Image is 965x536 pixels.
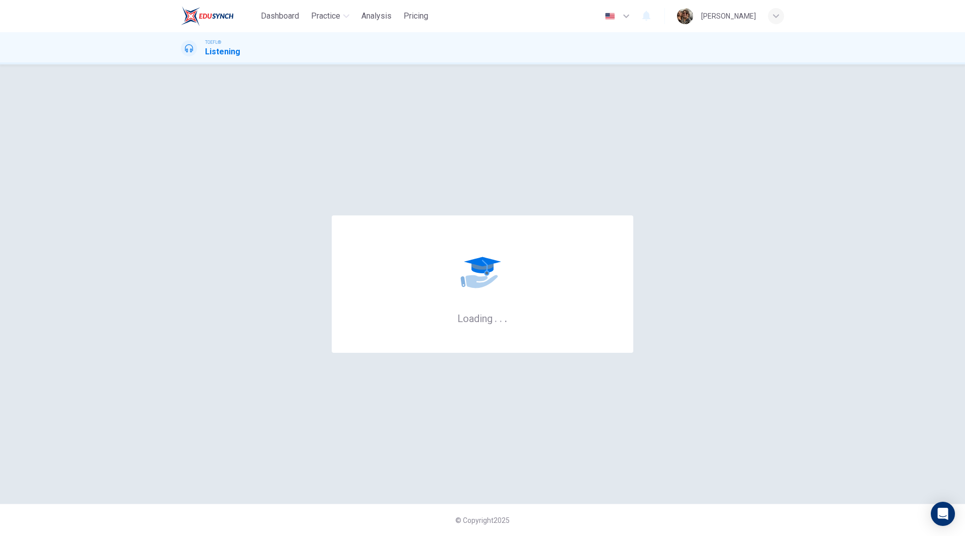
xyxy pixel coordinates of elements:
img: en [604,13,616,20]
button: Analysis [357,7,396,25]
span: © Copyright 2025 [455,516,510,524]
h6: . [504,309,508,326]
span: Analysis [361,10,392,22]
span: Pricing [404,10,428,22]
span: TOEFL® [205,39,221,46]
h6: . [499,309,503,326]
span: Dashboard [261,10,299,22]
img: EduSynch logo [181,6,234,26]
a: EduSynch logo [181,6,257,26]
button: Pricing [400,7,432,25]
div: [PERSON_NAME] [701,10,756,22]
img: Profile picture [677,8,693,24]
h6: . [494,309,498,326]
span: Practice [311,10,340,22]
div: Open Intercom Messenger [931,502,955,526]
button: Dashboard [257,7,303,25]
h6: Loading [457,312,508,325]
h1: Listening [205,46,240,58]
button: Practice [307,7,353,25]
